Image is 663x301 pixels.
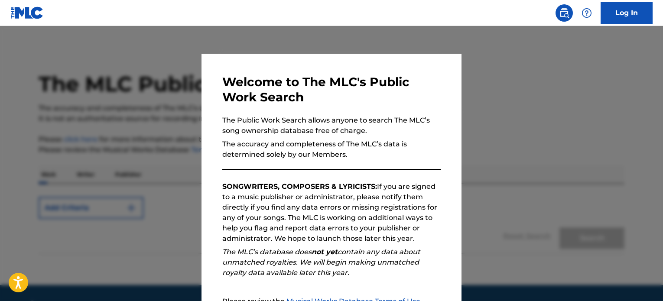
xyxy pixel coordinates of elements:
[10,6,44,19] img: MLC Logo
[222,115,441,136] p: The Public Work Search allows anyone to search The MLC’s song ownership database free of charge.
[312,248,338,256] strong: not yet
[222,248,420,277] em: The MLC’s database does contain any data about unmatched royalties. We will begin making unmatche...
[222,74,441,105] h3: Welcome to The MLC's Public Work Search
[559,8,569,18] img: search
[578,4,595,22] div: Help
[222,139,441,160] p: The accuracy and completeness of The MLC’s data is determined solely by our Members.
[222,181,441,244] p: If you are signed to a music publisher or administrator, please notify them directly if you find ...
[222,182,377,191] strong: SONGWRITERS, COMPOSERS & LYRICISTS:
[556,4,573,22] a: Public Search
[582,8,592,18] img: help
[601,2,653,24] a: Log In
